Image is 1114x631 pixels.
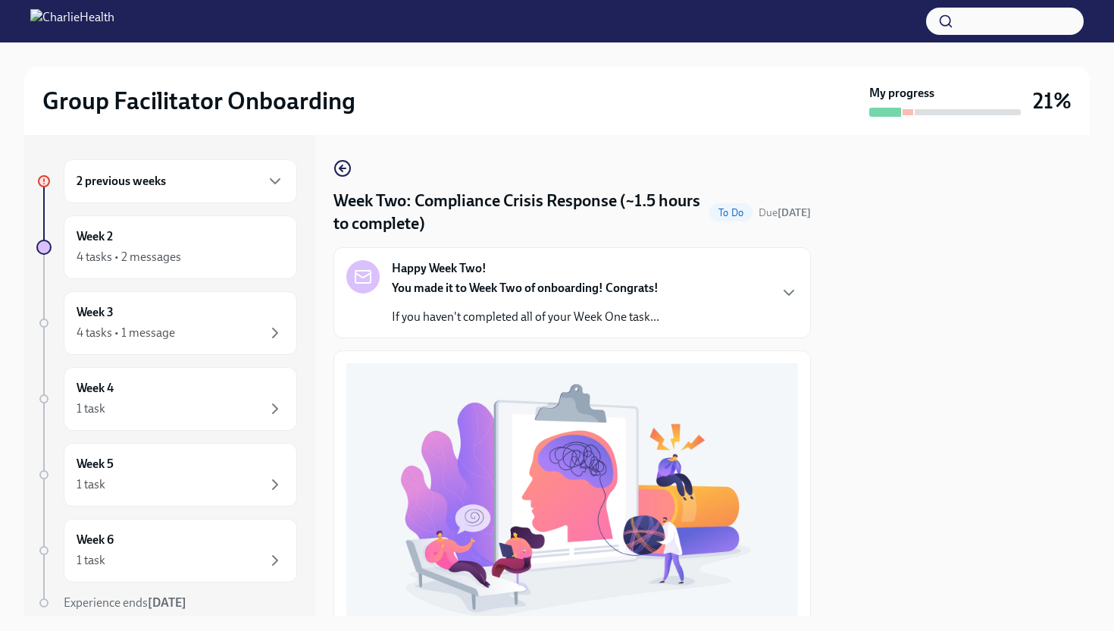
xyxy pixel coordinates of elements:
div: 4 tasks • 1 message [77,325,175,341]
h6: Week 3 [77,304,114,321]
h4: Week Two: Compliance Crisis Response (~1.5 hours to complete) [333,190,703,235]
a: Week 34 tasks • 1 message [36,291,297,355]
strong: [DATE] [778,206,811,219]
strong: Happy Week Two! [392,260,487,277]
div: 2 previous weeks [64,159,297,203]
div: 1 task [77,400,105,417]
div: 4 tasks • 2 messages [77,249,181,265]
img: CharlieHealth [30,9,114,33]
strong: [DATE] [148,595,186,610]
h2: Group Facilitator Onboarding [42,86,355,116]
p: If you haven't completed all of your Week One task... [392,309,659,325]
a: Week 24 tasks • 2 messages [36,215,297,279]
span: Experience ends [64,595,186,610]
h6: Week 6 [77,532,114,548]
h6: Week 2 [77,228,113,245]
h6: 2 previous weeks [77,173,166,190]
span: September 22nd, 2025 10:00 [759,206,811,220]
h3: 21% [1033,87,1072,115]
span: Due [759,206,811,219]
div: 1 task [77,552,105,569]
h6: Week 4 [77,380,114,397]
h6: Week 5 [77,456,114,472]
a: Week 61 task [36,519,297,582]
a: Week 51 task [36,443,297,507]
strong: You made it to Week Two of onboarding! Congrats! [392,281,659,295]
strong: My progress [869,85,934,102]
div: 1 task [77,476,105,493]
a: Week 41 task [36,367,297,431]
span: To Do [709,207,753,218]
